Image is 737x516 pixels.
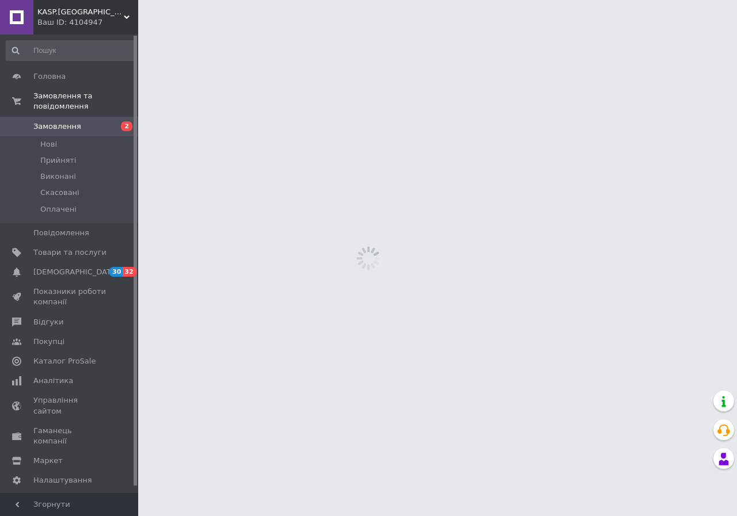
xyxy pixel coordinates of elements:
span: Виконані [40,171,76,182]
span: [DEMOGRAPHIC_DATA] [33,267,119,277]
span: Аналітика [33,376,73,386]
span: Покупці [33,337,64,347]
span: 2 [121,121,132,131]
span: Гаманець компанії [33,426,107,446]
span: Головна [33,71,66,82]
span: 32 [123,267,136,277]
span: Товари та послуги [33,247,107,258]
span: Налаштування [33,475,92,486]
span: Повідомлення [33,228,89,238]
span: Скасовані [40,188,79,198]
span: Оплачені [40,204,77,215]
div: Ваш ID: 4104947 [37,17,138,28]
span: Прийняті [40,155,76,166]
span: Нові [40,139,57,150]
span: 30 [109,267,123,277]
input: Пошук [6,40,136,61]
span: Замовлення [33,121,81,132]
span: Каталог ProSale [33,356,96,366]
span: Відгуки [33,317,63,327]
span: Маркет [33,456,63,466]
span: Замовлення та повідомлення [33,91,138,112]
span: KASP.UKRAINE [37,7,124,17]
span: Показники роботи компанії [33,286,107,307]
span: Управління сайтом [33,395,107,416]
